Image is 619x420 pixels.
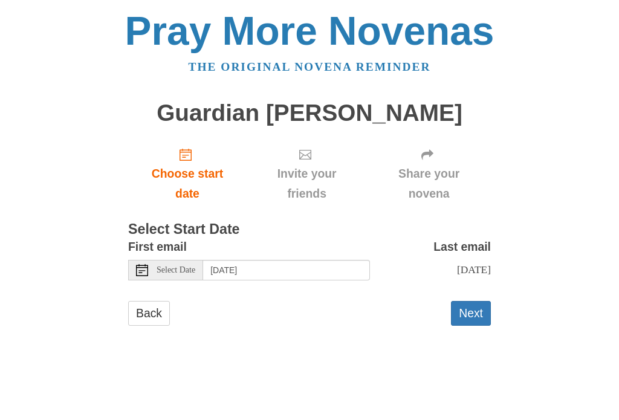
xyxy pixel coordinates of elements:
h1: Guardian [PERSON_NAME] [128,100,491,126]
div: Click "Next" to confirm your start date first. [247,138,367,210]
a: The original novena reminder [189,60,431,73]
a: Pray More Novenas [125,8,494,53]
span: [DATE] [457,263,491,276]
span: Select Date [157,266,195,274]
h3: Select Start Date [128,222,491,237]
a: Choose start date [128,138,247,210]
div: Click "Next" to confirm your start date first. [367,138,491,210]
button: Next [451,301,491,326]
span: Share your novena [379,164,479,204]
a: Back [128,301,170,326]
span: Choose start date [140,164,235,204]
span: Invite your friends [259,164,355,204]
label: Last email [433,237,491,257]
label: First email [128,237,187,257]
